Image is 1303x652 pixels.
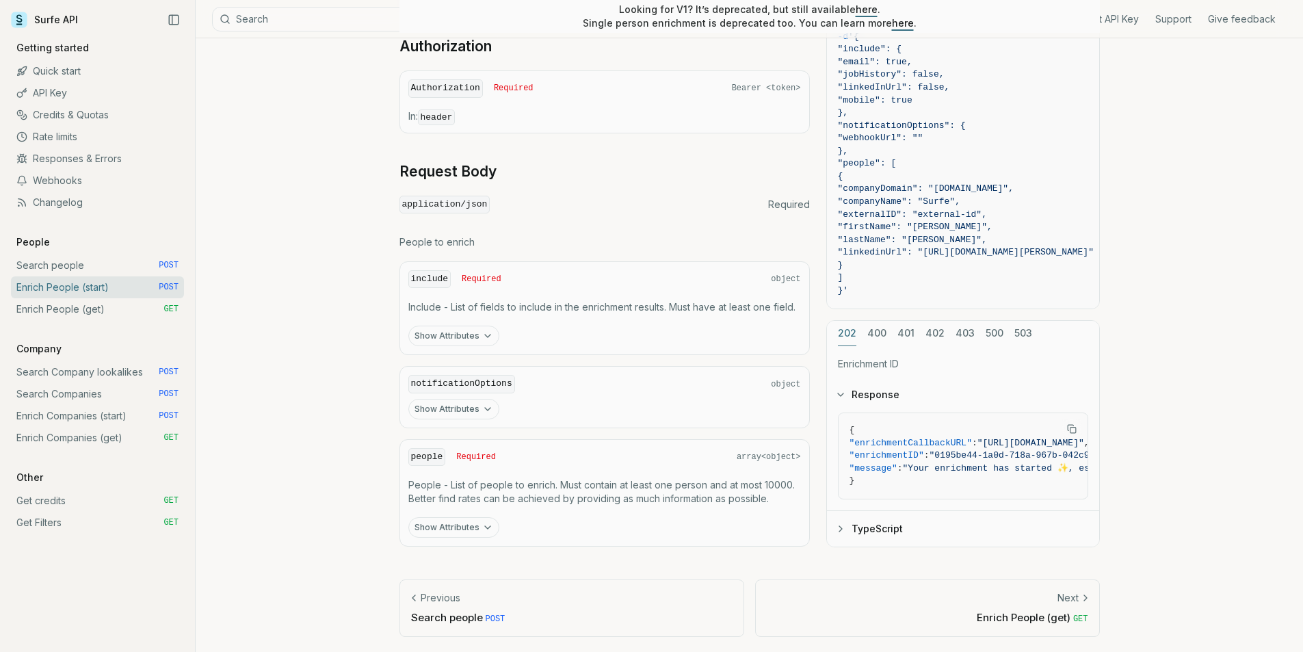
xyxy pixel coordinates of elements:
[163,432,179,443] span: GET
[408,109,801,125] p: In:
[11,41,94,55] p: Getting started
[11,361,184,383] a: Search Company lookalikes POST
[892,17,914,29] a: here
[399,196,490,214] code: application/json
[838,285,849,295] span: }'
[977,437,1084,447] span: "[URL][DOMAIN_NAME]"
[838,209,987,219] span: "externalID": "external-id",
[897,462,903,473] span: :
[827,377,1099,413] button: Response
[11,148,184,170] a: Responses & Errors
[163,495,179,506] span: GET
[11,255,184,276] a: Search people POST
[838,56,912,66] span: "email": true,
[850,437,972,447] span: "enrichmentCallbackURL"
[11,60,184,82] a: Quick start
[11,512,184,534] a: Get Filters GET
[850,475,855,486] span: }
[11,10,78,30] a: Surfe API
[838,272,843,283] span: ]
[838,183,1014,194] span: "companyDomain": "[DOMAIN_NAME]",
[838,170,843,181] span: {
[11,471,49,484] p: Other
[159,260,179,271] span: POST
[771,274,800,285] span: object
[462,274,501,285] span: Required
[838,145,849,155] span: },
[159,410,179,421] span: POST
[850,462,897,473] span: "message"
[421,591,460,605] p: Previous
[867,320,886,345] button: 400
[924,450,930,460] span: :
[399,579,744,636] a: PreviousSearch people POST
[163,517,179,528] span: GET
[897,320,914,345] button: 401
[11,192,184,213] a: Changelog
[838,259,843,270] span: }
[408,79,483,98] code: Authorization
[925,320,945,345] button: 402
[456,452,496,462] span: Required
[408,270,451,289] code: include
[732,83,801,94] span: Bearer <token>
[11,276,184,298] a: Enrich People (start) POST
[838,69,945,79] span: "jobHistory": false,
[838,107,849,118] span: },
[11,235,55,249] p: People
[11,82,184,104] a: API Key
[1208,12,1276,26] a: Give feedback
[827,510,1099,546] button: TypeScript
[159,389,179,400] span: POST
[418,109,456,125] code: header
[11,342,67,356] p: Company
[411,610,733,625] p: Search people
[838,44,902,54] span: "include": {
[838,94,912,105] span: "mobile": true
[163,304,179,315] span: GET
[11,126,184,148] a: Rate limits
[11,170,184,192] a: Webhooks
[838,247,1094,257] span: "linkedinUrl": "[URL][DOMAIN_NAME][PERSON_NAME]"
[159,367,179,378] span: POST
[11,405,184,427] a: Enrich Companies (start) POST
[11,298,184,320] a: Enrich People (get) GET
[11,104,184,126] a: Credits & Quotas
[838,320,856,345] button: 202
[838,222,992,232] span: "firstName": "[PERSON_NAME]",
[930,450,1132,460] span: "0195be44-1a0d-718a-967b-042c9d17ffd7"
[903,462,1223,473] span: "Your enrichment has started ✨, estimated time: 2 seconds."
[838,356,1088,370] p: Enrichment ID
[159,282,179,293] span: POST
[838,133,923,143] span: "webhookUrl": ""
[486,614,505,624] span: POST
[767,610,1088,625] p: Enrich People (get)
[838,196,960,207] span: "companyName": "Surfe",
[1073,614,1088,624] span: GET
[986,320,1003,345] button: 500
[1155,12,1192,26] a: Support
[850,450,924,460] span: "enrichmentID"
[827,413,1099,510] div: Response
[399,37,492,56] a: Authorization
[212,7,554,31] button: SearchCtrlK
[768,198,810,211] span: Required
[408,517,499,538] button: Show Attributes
[408,375,515,393] code: notificationOptions
[11,383,184,405] a: Search Companies POST
[771,379,800,390] span: object
[850,425,855,435] span: {
[1086,12,1139,26] a: Get API Key
[163,10,184,30] button: Collapse Sidebar
[11,490,184,512] a: Get credits GET
[408,399,499,419] button: Show Attributes
[737,452,801,462] span: array<object>
[856,3,878,15] a: here
[1062,419,1082,439] button: Copy Text
[838,234,987,244] span: "lastName": "[PERSON_NAME]",
[838,81,950,92] span: "linkedInUrl": false,
[1057,591,1079,605] p: Next
[399,235,810,249] p: People to enrich
[408,448,446,467] code: people
[408,300,801,314] p: Include - List of fields to include in the enrichment results. Must have at least one field.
